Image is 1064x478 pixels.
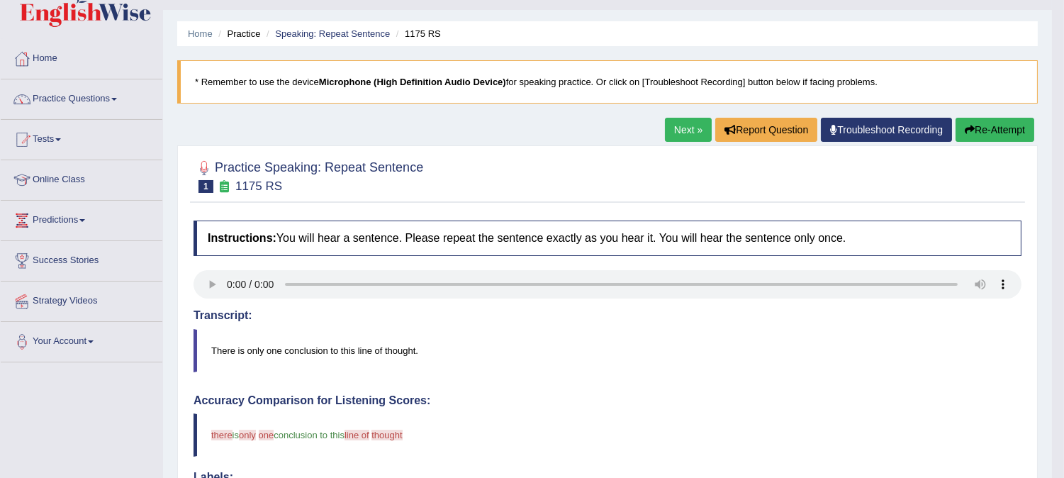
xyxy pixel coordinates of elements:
[393,27,441,40] li: 1175 RS
[188,28,213,39] a: Home
[1,39,162,74] a: Home
[1,160,162,196] a: Online Class
[217,180,232,194] small: Exam occurring question
[821,118,952,142] a: Troubleshoot Recording
[194,309,1021,322] h4: Transcript:
[1,322,162,357] a: Your Account
[1,282,162,317] a: Strategy Videos
[1,241,162,277] a: Success Stories
[194,221,1021,256] h4: You will hear a sentence. Please repeat the sentence exactly as you hear it. You will hear the se...
[1,201,162,236] a: Predictions
[665,118,712,142] a: Next »
[194,394,1021,407] h4: Accuracy Comparison for Listening Scores:
[956,118,1034,142] button: Re-Attempt
[194,329,1021,372] blockquote: There is only one conclusion to this line of thought.
[274,430,345,440] span: conclusion to this
[208,232,276,244] b: Instructions:
[275,28,390,39] a: Speaking: Repeat Sentence
[194,157,423,193] h2: Practice Speaking: Repeat Sentence
[1,120,162,155] a: Tests
[1,79,162,115] a: Practice Questions
[215,27,260,40] li: Practice
[198,180,213,193] span: 1
[319,77,506,87] b: Microphone (High Definition Audio Device)
[345,430,369,440] span: line of
[239,430,256,440] span: only
[715,118,817,142] button: Report Question
[371,430,402,440] span: thought
[235,179,282,193] small: 1175 RS
[259,430,274,440] span: one
[177,60,1038,104] blockquote: * Remember to use the device for speaking practice. Or click on [Troubleshoot Recording] button b...
[233,430,239,440] span: is
[211,430,233,440] span: there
